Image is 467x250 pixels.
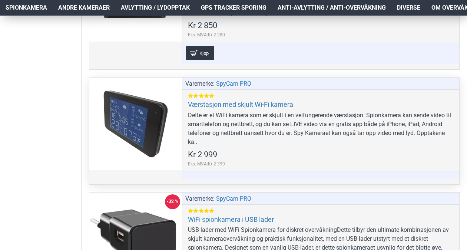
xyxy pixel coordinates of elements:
[216,79,251,88] a: SpyCam PRO
[397,3,420,12] span: Diverse
[188,215,274,224] a: WiFi spionkamera i USB lader
[185,79,215,88] span: Varemerke:
[201,3,266,12] span: GPS Tracker Sporing
[58,3,110,12] span: Andre kameraer
[188,161,225,167] span: Eks. MVA:Kr 2 399
[6,3,47,12] span: Spionkamera
[188,32,225,38] span: Eks. MVA:Kr 2 280
[185,194,215,203] span: Varemerke:
[198,51,211,56] span: Kjøp
[188,100,293,109] a: Værstasjon med skjult Wi-Fi kamera
[188,151,217,159] span: Kr 2 999
[89,78,182,170] a: Værstasjon med skjult Wi-Fi kamera Værstasjon med skjult Wi-Fi kamera
[188,111,454,147] div: Dette er et WiFi kamera som er skjult i en velfungerende værstasjon. Spionkamera kan sende video ...
[188,22,217,30] span: Kr 2 850
[121,3,190,12] span: Avlytting / Lydopptak
[216,194,251,203] a: SpyCam PRO
[278,3,386,12] span: Anti-avlytting / Anti-overvåkning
